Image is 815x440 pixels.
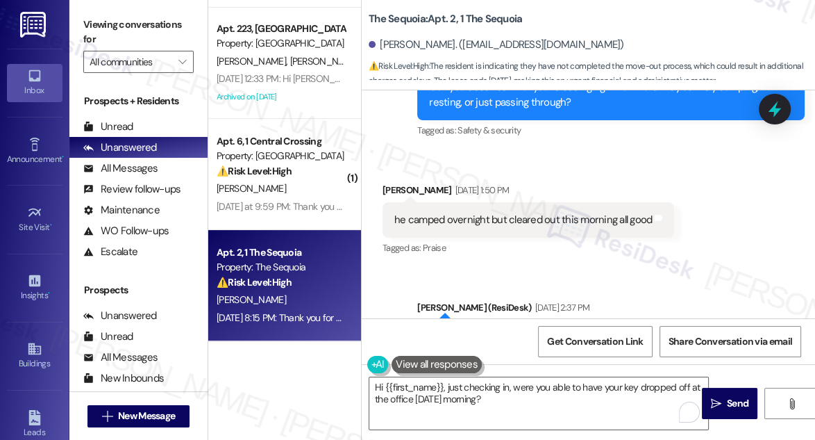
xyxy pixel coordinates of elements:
[83,329,133,344] div: Unread
[217,22,345,36] div: Apt. 223, [GEOGRAPHIC_DATA]
[659,326,801,357] button: Share Conversation via email
[452,183,510,197] div: [DATE] 1:50 PM
[217,36,345,51] div: Property: [GEOGRAPHIC_DATA]
[217,276,292,288] strong: ⚠️ Risk Level: High
[20,12,49,38] img: ResiDesk Logo
[83,161,158,176] div: All Messages
[547,334,643,349] span: Get Conversation Link
[83,14,194,51] label: Viewing conversations for
[215,88,346,106] div: Archived on [DATE]
[787,398,797,409] i: 
[383,183,674,202] div: [PERSON_NAME]
[457,124,521,136] span: Safety & security
[217,149,345,163] div: Property: [GEOGRAPHIC_DATA]
[369,377,708,430] textarea: To enrich screen reader interactions, please activate Accessibility in Grammarly extension settings
[217,245,345,260] div: Apt. 2, 1 The Sequoia
[83,350,158,365] div: All Messages
[48,288,50,298] span: •
[87,405,190,427] button: New Message
[217,134,345,149] div: Apt. 6, 1 Central Crossing
[217,260,345,275] div: Property: The Sequoia
[83,224,169,238] div: WO Follow-ups
[83,245,137,259] div: Escalate
[102,411,112,422] i: 
[417,120,805,140] div: Tagged as:
[7,64,62,101] a: Inbox
[369,59,815,89] span: : The resident is indicating they have not completed the move-out process, which could result in ...
[83,203,160,218] div: Maintenance
[532,300,590,315] div: [DATE] 2:37 PM
[727,396,748,411] span: Send
[69,94,208,108] div: Prospects + Residents
[7,201,62,238] a: Site Visit •
[711,398,721,409] i: 
[83,120,133,134] div: Unread
[83,140,157,155] div: Unanswered
[417,300,805,320] div: [PERSON_NAME] (ResiDesk)
[369,38,624,52] div: [PERSON_NAME]. ([EMAIL_ADDRESS][DOMAIN_NAME])
[178,56,186,67] i: 
[69,283,208,298] div: Prospects
[217,293,286,306] span: [PERSON_NAME]
[7,269,62,307] a: Insights •
[369,60,428,72] strong: ⚠️ Risk Level: High
[423,242,446,254] span: Praise
[669,334,792,349] span: Share Conversation via email
[83,182,180,197] div: Review follow-ups
[118,409,175,423] span: New Message
[290,55,360,67] span: [PERSON_NAME]
[7,337,62,375] a: Buildings
[50,220,52,230] span: •
[83,309,157,323] div: Unanswered
[383,238,674,258] div: Tagged as:
[702,388,757,419] button: Send
[62,152,64,162] span: •
[217,165,292,177] strong: ⚠️ Risk Level: High
[538,326,652,357] button: Get Conversation Link
[394,213,652,227] div: he camped overnight but cleared out this morning all good
[83,371,164,386] div: New Inbounds
[369,12,522,26] b: The Sequoia: Apt. 2, 1 The Sequoia
[217,55,290,67] span: [PERSON_NAME]
[90,51,171,73] input: All communities
[217,182,286,195] span: [PERSON_NAME]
